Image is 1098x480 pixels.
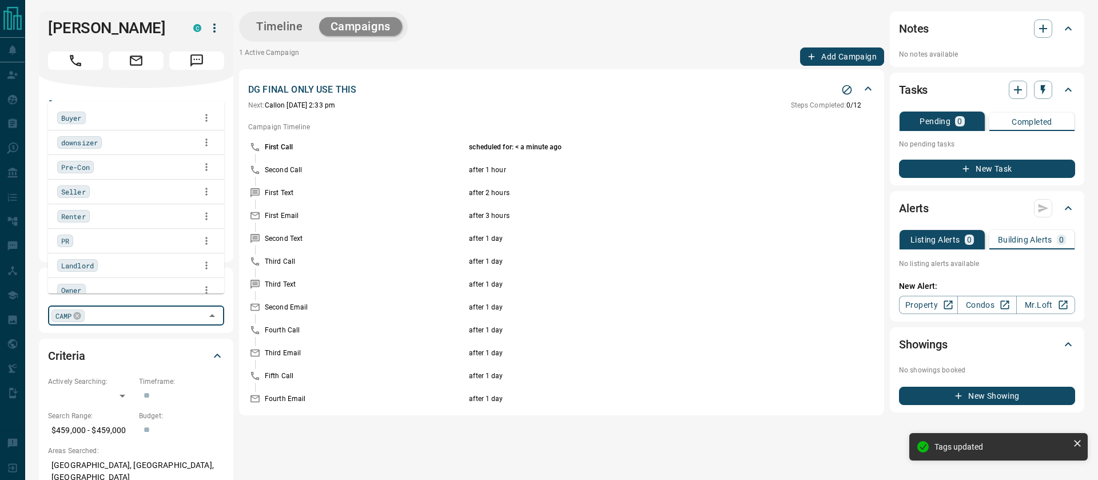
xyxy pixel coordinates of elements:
span: Seller [61,186,86,197]
span: Message [169,51,224,70]
div: Tasks [899,76,1075,104]
span: Pre-Con [61,161,90,173]
p: Completed [1012,118,1052,126]
p: Fourth Email [265,394,466,404]
p: No notes available [899,49,1075,59]
div: Showings [899,331,1075,358]
p: 0 [967,236,972,244]
p: First Text [265,188,466,198]
div: CAMP [51,310,85,322]
div: condos.ca [193,24,201,32]
p: scheduled for: < a minute ago [469,142,805,152]
a: Property [899,296,958,314]
p: 0 [957,117,962,125]
p: 0 [1059,236,1064,244]
p: No showings booked [899,365,1075,375]
p: Building Alerts [998,236,1052,244]
p: after 1 day [469,371,805,381]
span: Next: [248,101,265,109]
h2: Alerts [899,199,929,217]
h2: Tasks [899,81,928,99]
p: after 1 day [469,256,805,267]
span: Call [48,51,103,70]
span: Steps Completed: [791,101,846,109]
p: 1 Active Campaign [239,47,299,66]
button: Campaigns [319,17,402,36]
p: Third Text [265,279,466,289]
a: Condos [957,296,1016,314]
h2: Criteria [48,347,85,365]
button: Add Campaign [800,47,884,66]
p: Second Text [265,233,466,244]
span: Renter [61,211,86,222]
div: Tags updated [934,442,1068,451]
p: DG FINAL ONLY USE THIS [248,83,356,97]
p: Campaign Timeline [248,122,875,132]
button: New Showing [899,387,1075,405]
h2: Notes [899,19,929,38]
span: Owner [61,284,82,296]
p: First Email [265,211,466,221]
span: Landlord [61,260,94,271]
p: Timeframe: [139,376,224,387]
p: Fourth Call [265,325,466,335]
p: Fifth Call [265,371,466,381]
p: after 1 day [469,394,805,404]
p: after 2 hours [469,188,805,198]
h1: [PERSON_NAME] [48,19,176,37]
p: after 1 day [469,348,805,358]
p: Call on [DATE] 2:33 pm [248,100,335,110]
p: Second Email [265,302,466,312]
p: after 1 day [469,302,805,312]
div: Criteria [48,342,224,370]
div: DG FINAL ONLY USE THISStop CampaignNext:Callon [DATE] 2:33 pmSteps Completed:0/12 [248,81,875,113]
p: Listing Alerts [910,236,960,244]
a: Mr.Loft [1016,296,1075,314]
p: Second Call [265,165,466,175]
p: Third Email [265,348,466,358]
div: Notes [899,15,1075,42]
button: New Task [899,160,1075,178]
button: Open [110,97,124,111]
button: Timeline [245,17,315,36]
p: Budget: [139,411,224,421]
p: after 3 hours [469,211,805,221]
p: after 1 hour [469,165,805,175]
span: CAMP [55,310,71,322]
p: Pending [920,117,950,125]
p: Actively Searching: [48,376,133,387]
p: No listing alerts available [899,259,1075,269]
span: Email [109,51,164,70]
p: $459,000 - $459,000 [48,421,133,440]
p: after 1 day [469,233,805,244]
button: Stop Campaign [838,81,856,98]
div: Alerts [899,195,1075,222]
p: First Call [265,142,466,152]
p: New Alert: [899,280,1075,292]
span: PR [61,235,69,247]
p: Areas Searched: [48,446,224,456]
p: Search Range: [48,411,133,421]
button: Close [204,308,220,324]
p: after 1 day [469,325,805,335]
span: Buyer [61,112,82,124]
p: Third Call [265,256,466,267]
p: 0 / 12 [791,100,861,110]
p: after 1 day [469,279,805,289]
p: No pending tasks [899,136,1075,153]
span: downsizer [61,137,98,148]
h2: Showings [899,335,948,354]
